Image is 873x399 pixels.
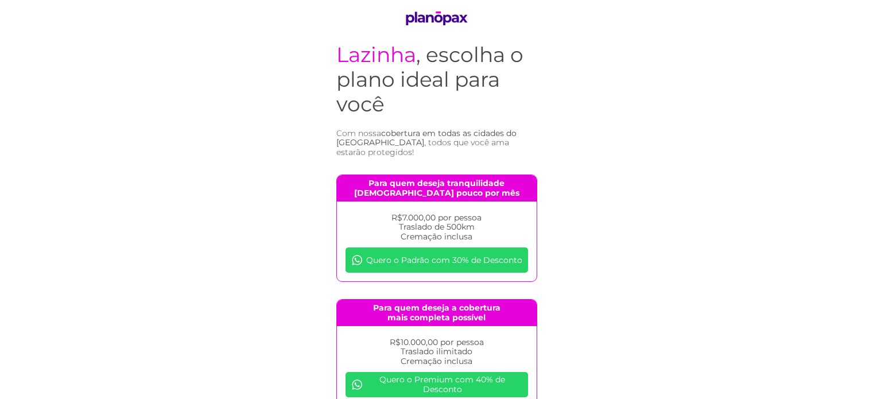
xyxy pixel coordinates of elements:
[351,379,363,390] img: whatsapp
[346,213,528,242] p: R$7.000,00 por pessoa Traslado de 500km Cremação inclusa
[346,372,528,397] a: Quero o Premium com 40% de Desconto
[346,247,528,273] a: Quero o Padrão com 30% de Desconto
[337,300,537,326] h4: Para quem deseja a cobertura mais completa possível
[346,338,528,366] p: R$10.000,00 por pessoa Traslado ilimitado Cremação inclusa
[351,254,363,266] img: whatsapp
[336,129,537,157] h3: Com nossa , todos que você ama estarão protegidos!
[336,42,416,67] span: Lazinha
[336,128,517,148] span: cobertura em todas as cidades do [GEOGRAPHIC_DATA]
[336,42,537,117] h1: , escolha o plano ideal para você
[402,11,472,25] img: logo PlanoPax
[337,175,537,202] h4: Para quem deseja tranquilidade [DEMOGRAPHIC_DATA] pouco por mês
